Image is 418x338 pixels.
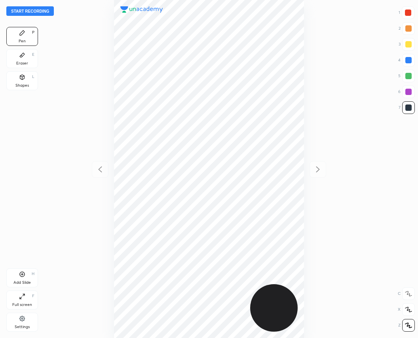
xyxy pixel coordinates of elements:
div: H [32,272,34,276]
div: 3 [399,38,415,51]
div: 1 [399,6,414,19]
img: logo.38c385cc.svg [120,6,163,13]
div: E [32,53,34,57]
button: Start recording [6,6,54,16]
div: 6 [398,85,415,98]
div: F [32,294,34,298]
div: Add Slide [13,281,31,285]
div: Eraser [16,61,28,65]
div: Settings [15,325,30,329]
div: 2 [399,22,415,35]
div: Full screen [12,303,32,307]
div: 5 [398,70,415,82]
div: Shapes [15,84,29,87]
div: Pen [19,39,26,43]
div: L [32,75,34,79]
div: Z [398,319,415,332]
div: 7 [399,101,415,114]
div: X [398,303,415,316]
div: 4 [398,54,415,66]
div: C [398,287,415,300]
div: P [32,30,34,34]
